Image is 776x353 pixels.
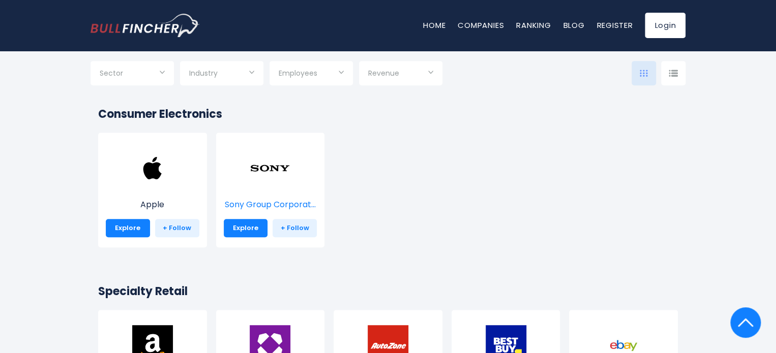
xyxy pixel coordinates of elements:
[189,65,254,83] input: Selection
[368,65,433,83] input: Selection
[273,219,317,237] a: + Follow
[106,199,199,211] p: Apple
[640,70,648,77] img: icon-comp-grid.svg
[423,20,445,30] a: Home
[563,20,584,30] a: Blog
[98,283,678,300] h2: Specialty Retail
[250,148,290,188] img: SONY.png
[224,199,317,211] p: Sony Group Corporation
[645,13,685,38] a: Login
[91,14,200,37] a: Go to homepage
[155,219,199,237] a: + Follow
[279,65,344,83] input: Selection
[98,106,678,122] h2: Consumer Electronics
[368,69,399,78] span: Revenue
[516,20,551,30] a: Ranking
[224,167,317,211] a: Sony Group Corporat...
[132,148,173,188] img: AAPL.png
[669,70,678,77] img: icon-comp-list-view.svg
[596,20,633,30] a: Register
[106,167,199,211] a: Apple
[106,219,150,237] a: Explore
[224,219,268,237] a: Explore
[100,69,123,78] span: Sector
[279,69,317,78] span: Employees
[189,69,218,78] span: Industry
[91,14,200,37] img: bullfincher logo
[100,65,165,83] input: Selection
[458,20,504,30] a: Companies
